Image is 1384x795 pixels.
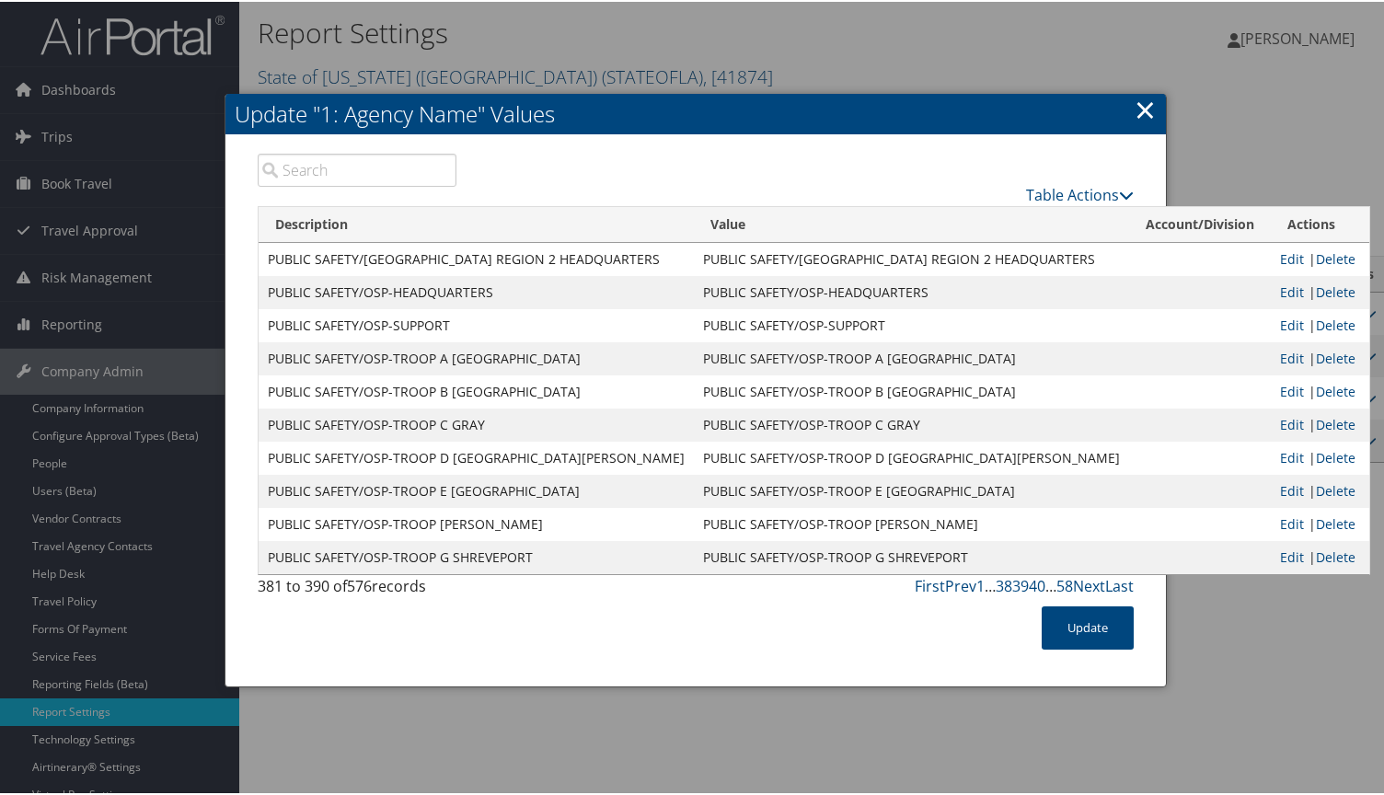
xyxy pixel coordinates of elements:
[259,241,694,274] td: PUBLIC SAFETY/[GEOGRAPHIC_DATA] REGION 2 HEADQUARTERS
[1012,574,1029,594] a: 39
[1280,480,1304,498] a: Edit
[985,574,996,594] span: …
[915,574,945,594] a: First
[1316,447,1355,465] a: Delete
[694,539,1129,572] td: PUBLIC SAFETY/OSP-TROOP G SHREVEPORT
[1045,574,1056,594] span: …
[1316,348,1355,365] a: Delete
[1271,374,1369,407] td: |
[1280,248,1304,266] a: Edit
[1280,513,1304,531] a: Edit
[258,152,456,185] input: Search
[259,307,694,340] td: PUBLIC SAFETY/OSP-SUPPORT
[694,374,1129,407] td: PUBLIC SAFETY/OSP-TROOP B [GEOGRAPHIC_DATA]
[1271,340,1369,374] td: |
[976,574,985,594] a: 1
[1316,248,1355,266] a: Delete
[1105,574,1134,594] a: Last
[1316,414,1355,432] a: Delete
[1026,183,1134,203] a: Table Actions
[259,539,694,572] td: PUBLIC SAFETY/OSP-TROOP G SHREVEPORT
[945,574,976,594] a: Prev
[694,506,1129,539] td: PUBLIC SAFETY/OSP-TROOP [PERSON_NAME]
[1073,574,1105,594] a: Next
[259,205,694,241] th: Description: activate to sort column descending
[1271,407,1369,440] td: |
[694,205,1129,241] th: Value: activate to sort column ascending
[694,241,1129,274] td: PUBLIC SAFETY/[GEOGRAPHIC_DATA] REGION 2 HEADQUARTERS
[347,574,372,594] span: 576
[259,407,694,440] td: PUBLIC SAFETY/OSP-TROOP C GRAY
[259,506,694,539] td: PUBLIC SAFETY/OSP-TROOP [PERSON_NAME]
[259,374,694,407] td: PUBLIC SAFETY/OSP-TROOP B [GEOGRAPHIC_DATA]
[1280,381,1304,398] a: Edit
[1129,205,1271,241] th: Account/Division: activate to sort column ascending
[1280,447,1304,465] a: Edit
[259,340,694,374] td: PUBLIC SAFETY/OSP-TROOP A [GEOGRAPHIC_DATA]
[1271,307,1369,340] td: |
[1280,547,1304,564] a: Edit
[1316,480,1355,498] a: Delete
[1056,574,1073,594] a: 58
[259,274,694,307] td: PUBLIC SAFETY/OSP-HEADQUARTERS
[694,440,1129,473] td: PUBLIC SAFETY/OSP-TROOP D [GEOGRAPHIC_DATA][PERSON_NAME]
[1280,348,1304,365] a: Edit
[1316,513,1355,531] a: Delete
[1135,89,1156,126] a: ×
[1029,574,1045,594] a: 40
[1280,414,1304,432] a: Edit
[1271,473,1369,506] td: |
[1271,539,1369,572] td: |
[1271,274,1369,307] td: |
[1316,315,1355,332] a: Delete
[694,473,1129,506] td: PUBLIC SAFETY/OSP-TROOP E [GEOGRAPHIC_DATA]
[694,274,1129,307] td: PUBLIC SAFETY/OSP-HEADQUARTERS
[1271,241,1369,274] td: |
[996,574,1012,594] a: 38
[1280,282,1304,299] a: Edit
[259,440,694,473] td: PUBLIC SAFETY/OSP-TROOP D [GEOGRAPHIC_DATA][PERSON_NAME]
[259,473,694,506] td: PUBLIC SAFETY/OSP-TROOP E [GEOGRAPHIC_DATA]
[225,92,1166,132] h2: Update "1: Agency Name" Values
[1316,547,1355,564] a: Delete
[1280,315,1304,332] a: Edit
[694,407,1129,440] td: PUBLIC SAFETY/OSP-TROOP C GRAY
[1271,440,1369,473] td: |
[1316,282,1355,299] a: Delete
[1271,205,1369,241] th: Actions
[1271,506,1369,539] td: |
[694,307,1129,340] td: PUBLIC SAFETY/OSP-SUPPORT
[1042,605,1134,648] button: Update
[1316,381,1355,398] a: Delete
[694,340,1129,374] td: PUBLIC SAFETY/OSP-TROOP A [GEOGRAPHIC_DATA]
[258,573,456,605] div: 381 to 390 of records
